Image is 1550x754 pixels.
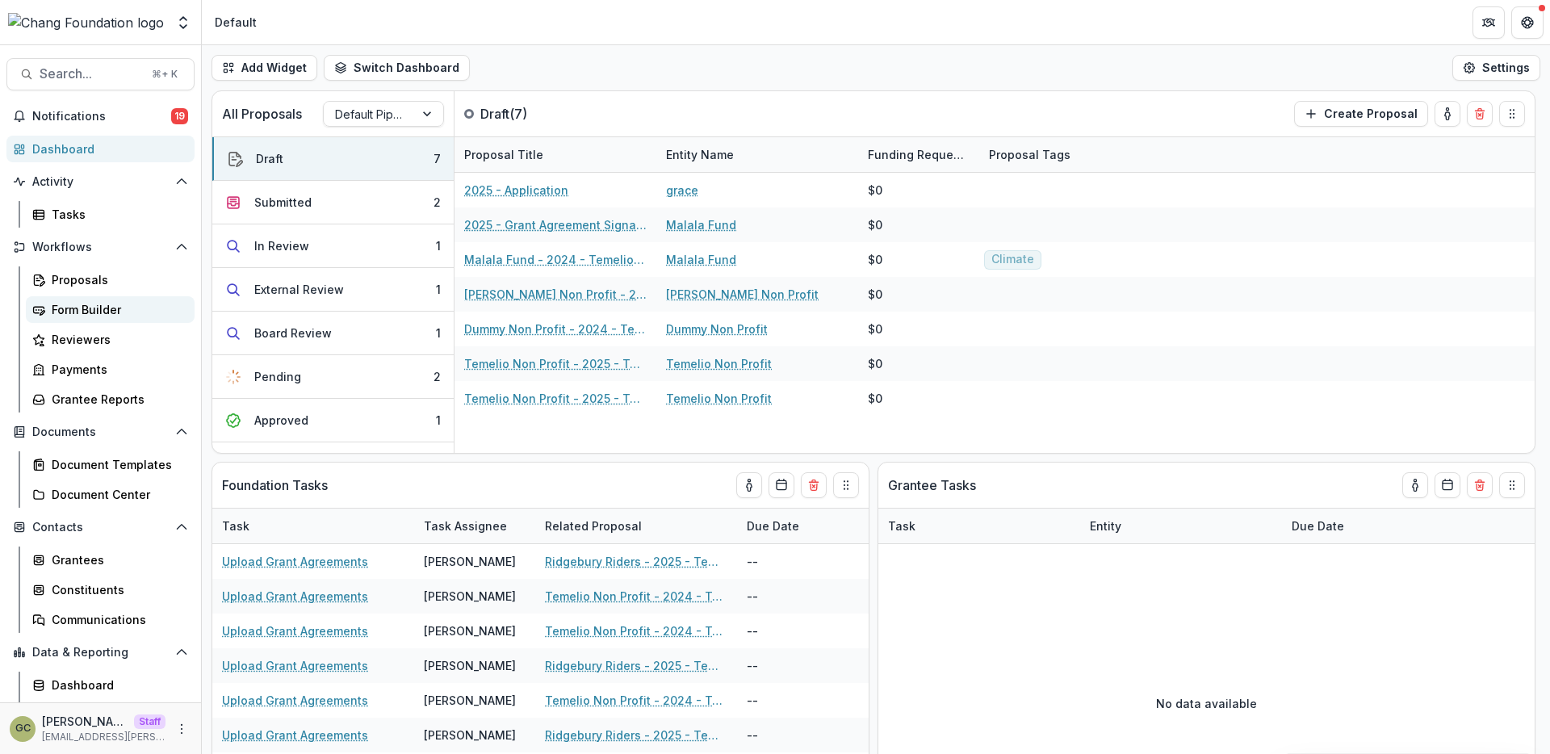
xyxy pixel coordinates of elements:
[464,390,647,407] a: Temelio Non Profit - 2025 - Temelio General [PERSON_NAME]
[769,472,794,498] button: Calendar
[424,622,516,639] div: [PERSON_NAME]
[32,140,182,157] div: Dashboard
[888,475,976,495] p: Grantee Tasks
[455,137,656,172] div: Proposal Title
[868,286,882,303] div: $0
[656,146,744,163] div: Entity Name
[991,253,1034,266] span: Climate
[26,356,195,383] a: Payments
[171,108,188,124] span: 19
[256,150,283,167] div: Draft
[212,517,259,534] div: Task
[52,271,182,288] div: Proposals
[858,137,979,172] div: Funding Requested
[1080,509,1282,543] div: Entity
[878,509,1080,543] div: Task
[736,472,762,498] button: toggle-assigned-to-me
[1499,472,1525,498] button: Drag
[26,547,195,573] a: Grantees
[666,251,736,268] a: Malala Fund
[868,320,882,337] div: $0
[979,146,1080,163] div: Proposal Tags
[212,509,414,543] div: Task
[858,146,979,163] div: Funding Requested
[212,55,317,81] button: Add Widget
[212,312,454,355] button: Board Review1
[26,672,195,698] a: Dashboard
[26,201,195,228] a: Tasks
[979,137,1181,172] div: Proposal Tags
[6,169,195,195] button: Open Activity
[6,58,195,90] button: Search...
[737,509,858,543] div: Due Date
[1435,472,1460,498] button: Calendar
[666,286,819,303] a: [PERSON_NAME] Non Profit
[1452,55,1540,81] button: Settings
[222,104,302,124] p: All Proposals
[868,182,882,199] div: $0
[222,588,368,605] a: Upload Grant Agreements
[737,718,858,752] div: --
[32,241,169,254] span: Workflows
[222,692,368,709] a: Upload Grant Agreements
[8,13,164,32] img: Chang Foundation logo
[535,509,737,543] div: Related Proposal
[222,475,328,495] p: Foundation Tasks
[868,251,882,268] div: $0
[545,657,727,674] a: Ridgebury Riders - 2025 - Temelio General [PERSON_NAME]
[666,390,772,407] a: Temelio Non Profit
[656,137,858,172] div: Entity Name
[222,727,368,744] a: Upload Grant Agreements
[172,6,195,39] button: Open entity switcher
[436,412,441,429] div: 1
[737,648,858,683] div: --
[52,551,182,568] div: Grantees
[737,683,858,718] div: --
[1472,6,1505,39] button: Partners
[434,150,441,167] div: 7
[172,719,191,739] button: More
[222,622,368,639] a: Upload Grant Agreements
[212,181,454,224] button: Submitted2
[545,692,727,709] a: Temelio Non Profit - 2024 - Temelio General [PERSON_NAME]
[212,355,454,399] button: Pending2
[1080,517,1131,534] div: Entity
[424,692,516,709] div: [PERSON_NAME]
[324,55,470,81] button: Switch Dashboard
[424,727,516,744] div: [PERSON_NAME]
[52,361,182,378] div: Payments
[215,14,257,31] div: Default
[222,553,368,570] a: Upload Grant Agreements
[32,425,169,439] span: Documents
[52,391,182,408] div: Grantee Reports
[414,517,517,534] div: Task Assignee
[32,646,169,660] span: Data & Reporting
[545,588,727,605] a: Temelio Non Profit - 2024 - Temelio General [PERSON_NAME]
[480,104,601,124] p: Draft ( 7 )
[436,281,441,298] div: 1
[1499,101,1525,127] button: Drag
[424,657,516,674] div: [PERSON_NAME]
[32,110,171,124] span: Notifications
[801,472,827,498] button: Delete card
[545,622,727,639] a: Temelio Non Profit - 2024 - Temelio General [PERSON_NAME]
[52,486,182,503] div: Document Center
[134,714,165,729] p: Staff
[1282,509,1403,543] div: Due Date
[436,325,441,341] div: 1
[254,325,332,341] div: Board Review
[52,581,182,598] div: Constituents
[52,456,182,473] div: Document Templates
[1467,101,1493,127] button: Delete card
[868,355,882,372] div: $0
[464,355,647,372] a: Temelio Non Profit - 2025 - Temelio General [PERSON_NAME]
[212,224,454,268] button: In Review1
[222,657,368,674] a: Upload Grant Agreements
[1435,101,1460,127] button: toggle-assigned-to-me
